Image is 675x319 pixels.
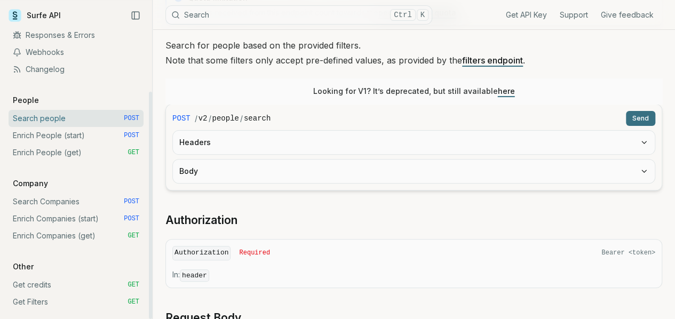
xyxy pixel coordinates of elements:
button: SearchCtrlK [165,5,432,25]
span: POST [124,214,139,223]
a: Enrich Companies (get) GET [9,227,144,244]
a: filters endpoint [462,55,523,66]
p: Other [9,261,38,272]
span: POST [172,113,190,124]
span: GET [128,232,139,240]
a: Support [560,10,588,20]
span: GET [128,298,139,306]
span: POST [124,197,139,206]
span: Bearer <token> [601,249,655,257]
kbd: Ctrl [390,9,416,21]
a: Get Filters GET [9,293,144,310]
a: here [498,86,515,95]
button: Headers [173,131,655,154]
button: Send [626,111,655,126]
a: Enrich Companies (start) POST [9,210,144,227]
p: In: [172,269,655,281]
p: Search for people based on the provided filters. Note that some filters only accept pre-defined v... [165,38,662,68]
a: Give feedback [601,10,654,20]
span: GET [128,148,139,157]
a: Get API Key [506,10,547,20]
button: Body [173,159,655,183]
a: Responses & Errors [9,27,144,44]
a: Search Companies POST [9,193,144,210]
span: POST [124,131,139,140]
code: v2 [198,113,208,124]
code: Authorization [172,246,231,260]
p: Looking for V1? It’s deprecated, but still available [313,86,515,97]
a: Enrich People (start) POST [9,127,144,144]
span: / [195,113,197,124]
a: Authorization [165,213,237,228]
kbd: K [417,9,428,21]
p: People [9,95,43,106]
code: search [244,113,271,124]
a: Webhooks [9,44,144,61]
a: Surfe API [9,7,61,23]
button: Collapse Sidebar [128,7,144,23]
span: GET [128,281,139,289]
span: Required [239,249,270,257]
p: Company [9,178,52,189]
span: POST [124,114,139,123]
a: Search people POST [9,110,144,127]
a: Changelog [9,61,144,78]
span: / [208,113,211,124]
a: Enrich People (get) GET [9,144,144,161]
a: Get credits GET [9,276,144,293]
code: people [212,113,239,124]
code: header [180,269,209,282]
span: / [240,113,243,124]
